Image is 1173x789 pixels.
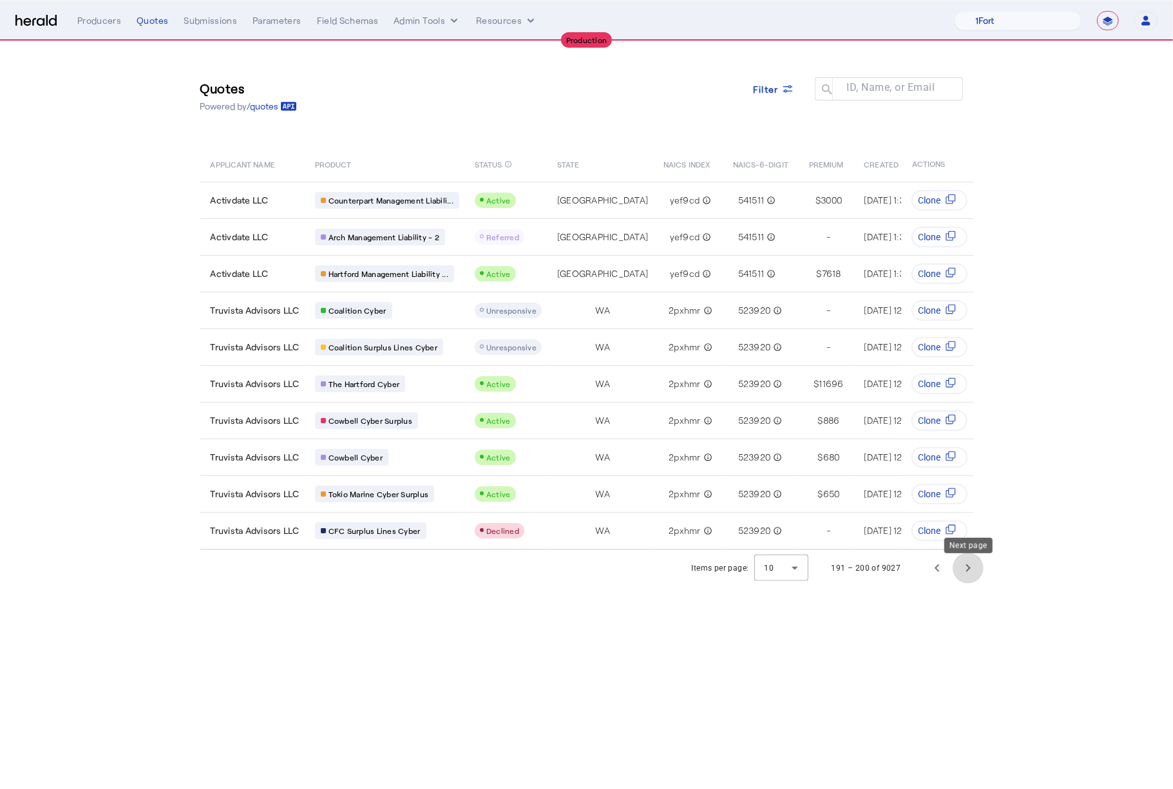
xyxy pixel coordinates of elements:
[670,267,700,280] span: yef9cd
[764,267,776,280] mat-icon: info_outline
[919,524,941,537] span: Clone
[912,337,968,357] button: Clone
[770,341,782,354] mat-icon: info_outline
[827,341,831,354] span: -
[738,304,771,317] span: 523920
[770,451,782,464] mat-icon: info_outline
[211,304,300,317] span: Truvista Advisors LLC
[329,415,412,426] span: Cowbell Cyber Surplus
[211,414,300,427] span: Truvista Advisors LLC
[247,100,297,113] a: /quotes
[329,232,439,242] span: Arch Management Liability - 2
[912,410,968,431] button: Clone
[823,451,840,464] span: 680
[486,343,537,352] span: Unresponsive
[329,269,448,279] span: Hartford Management Liability ...
[669,524,701,537] span: 2pxhmr
[253,14,301,27] div: Parameters
[211,451,300,464] span: Truvista Advisors LLC
[864,305,930,316] span: [DATE] 12:32 PM
[827,231,831,243] span: -
[701,304,712,317] mat-icon: info_outline
[738,414,771,427] span: 523920
[809,157,844,170] span: PREMIUM
[770,304,782,317] mat-icon: info_outline
[912,227,968,247] button: Clone
[753,82,779,96] span: Filter
[137,14,168,27] div: Quotes
[211,377,300,390] span: Truvista Advisors LLC
[912,520,968,541] button: Clone
[922,553,953,584] button: Previous page
[557,194,648,207] span: [GEOGRAPHIC_DATA]
[595,451,610,464] span: WA
[595,377,610,390] span: WA
[864,452,930,462] span: [DATE] 12:32 PM
[211,267,269,280] span: Activdate LLC
[476,14,537,27] button: Resources dropdown menu
[329,195,453,205] span: Counterpart Management Liabili...
[329,342,437,352] span: Coalition Surplus Lines Cyber
[669,304,701,317] span: 2pxhmr
[595,488,610,500] span: WA
[486,490,511,499] span: Active
[814,377,819,390] span: $
[486,306,537,315] span: Unresponsive
[315,157,352,170] span: PRODUCT
[864,488,930,499] span: [DATE] 12:32 PM
[329,489,429,499] span: Tokio Marine Cyber Surplus
[595,304,610,317] span: WA
[864,157,899,170] span: CREATED
[211,194,269,207] span: Activdate LLC
[701,341,712,354] mat-icon: info_outline
[557,267,648,280] span: [GEOGRAPHIC_DATA]
[738,524,771,537] span: 523920
[700,231,711,243] mat-icon: info_outline
[818,451,823,464] span: $
[15,15,57,27] img: Herald Logo
[864,268,924,279] span: [DATE] 1:38 PM
[329,452,383,462] span: Cowbell Cyber
[486,196,511,205] span: Active
[770,524,782,537] mat-icon: info_outline
[701,524,712,537] mat-icon: info_outline
[912,300,968,321] button: Clone
[669,488,701,500] span: 2pxhmr
[822,267,841,280] span: 7618
[738,377,771,390] span: 523920
[823,414,840,427] span: 886
[764,194,776,207] mat-icon: info_outline
[701,414,712,427] mat-icon: info_outline
[919,267,941,280] span: Clone
[700,267,711,280] mat-icon: info_outline
[669,451,701,464] span: 2pxhmr
[486,233,519,242] span: Referred
[864,525,930,536] span: [DATE] 12:32 PM
[475,157,502,170] span: STATUS
[770,414,782,427] mat-icon: info_outline
[919,304,941,317] span: Clone
[733,157,788,170] span: NAICS-6-DIGIT
[919,194,941,207] span: Clone
[486,269,511,278] span: Active
[738,267,765,280] span: 541511
[912,263,968,284] button: Clone
[944,538,993,553] div: Next page
[819,377,844,390] span: 11696
[211,231,269,243] span: Activdate LLC
[815,82,837,99] mat-icon: search
[701,488,712,500] mat-icon: info_outline
[770,488,782,500] mat-icon: info_outline
[595,341,610,354] span: WA
[817,267,822,280] span: $
[738,231,765,243] span: 541511
[953,553,984,584] button: Next page
[764,231,776,243] mat-icon: info_outline
[329,526,421,536] span: CFC Surplus Lines Cyber
[821,194,842,207] span: 3000
[317,14,379,27] div: Field Schemas
[557,157,579,170] span: STATE
[827,524,831,537] span: -
[77,14,121,27] div: Producers
[818,414,823,427] span: $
